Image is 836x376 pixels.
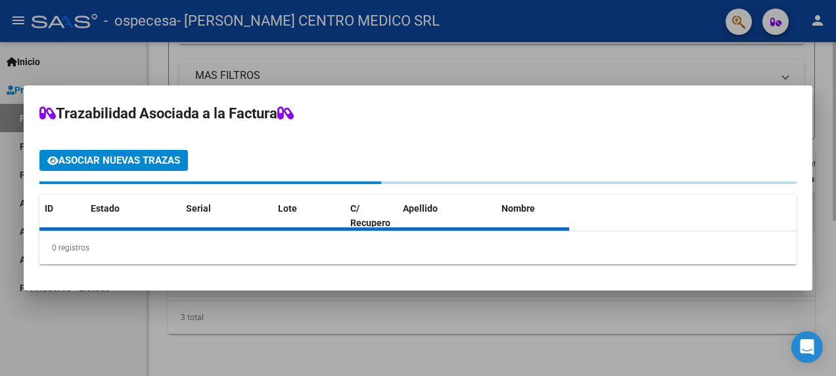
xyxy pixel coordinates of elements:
[345,195,398,238] datatable-header-cell: C/ Recupero
[39,150,188,170] button: Asociar nuevas trazas
[496,195,595,238] datatable-header-cell: Nombre
[398,195,496,238] datatable-header-cell: Apellido
[39,195,85,238] datatable-header-cell: ID
[58,155,180,167] span: Asociar nuevas trazas
[85,195,181,238] datatable-header-cell: Estado
[273,195,345,238] datatable-header-cell: Lote
[91,203,120,214] span: Estado
[39,231,797,264] div: 0 registros
[45,203,53,214] span: ID
[403,203,438,214] span: Apellido
[278,203,297,214] span: Lote
[501,203,535,214] span: Nombre
[39,101,797,126] h2: Trazabilidad Asociada a la Factura
[791,331,823,363] div: Open Intercom Messenger
[186,203,211,214] span: Serial
[350,203,390,229] span: C/ Recupero
[181,195,273,238] datatable-header-cell: Serial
